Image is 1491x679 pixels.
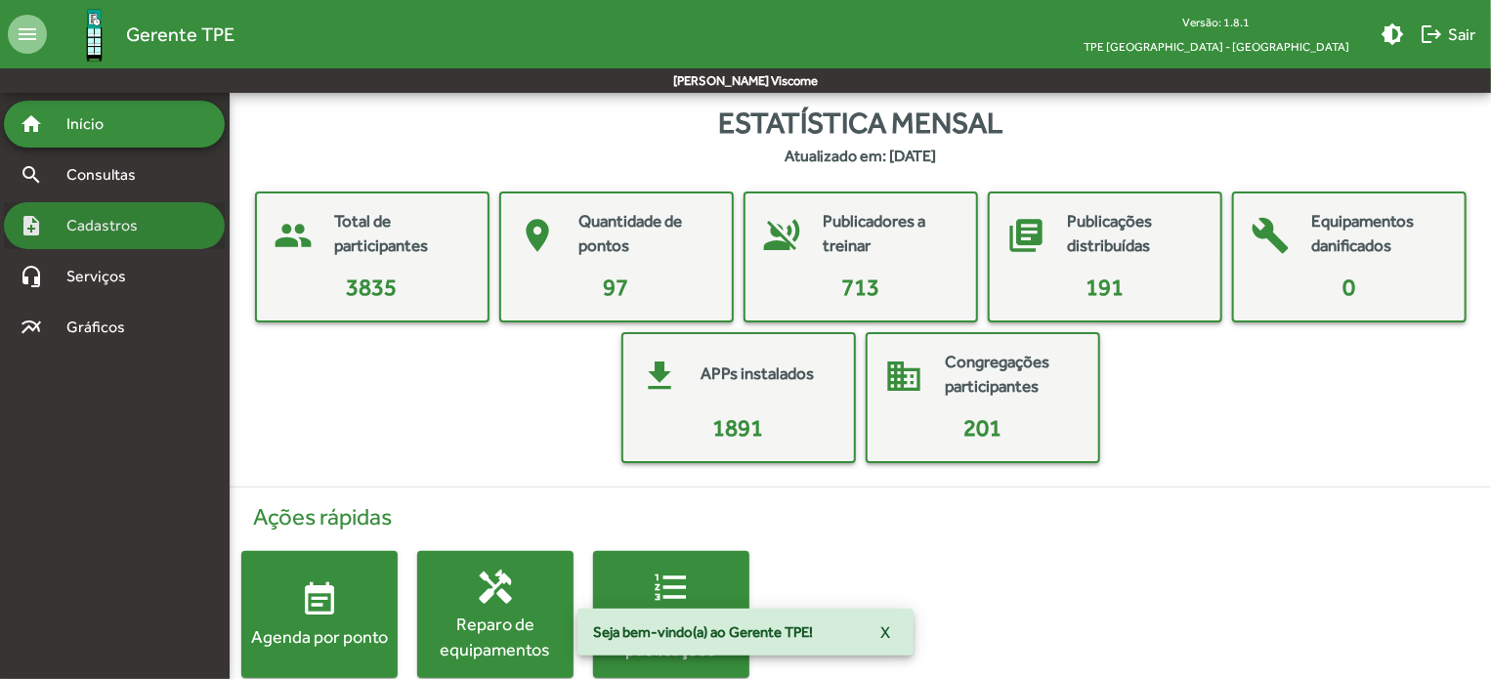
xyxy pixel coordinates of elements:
[718,101,1002,145] span: Estatística mensal
[963,414,1001,441] span: 201
[1412,17,1483,52] button: Sair
[265,206,323,265] mat-icon: people
[241,624,398,649] div: Agenda por ponto
[593,551,749,678] button: Diário de publicações
[8,15,47,54] mat-icon: menu
[631,347,690,405] mat-icon: get_app
[946,350,1079,400] mat-card-title: Congregações participantes
[300,580,339,619] mat-icon: event_note
[1242,206,1300,265] mat-icon: build
[241,551,398,678] button: Agenda por ponto
[1420,17,1475,52] span: Sair
[20,214,43,237] mat-icon: note_add
[1420,22,1443,46] mat-icon: logout
[713,414,764,441] span: 1891
[880,615,890,650] span: X
[1381,22,1404,46] mat-icon: brightness_medium
[702,361,815,387] mat-card-title: APPs instalados
[55,163,161,187] span: Consultas
[1068,209,1201,259] mat-card-title: Publicações distribuídas
[55,112,132,136] span: Início
[1068,34,1365,59] span: TPE [GEOGRAPHIC_DATA] - [GEOGRAPHIC_DATA]
[55,316,151,339] span: Gráficos
[652,568,691,607] mat-icon: format_list_numbered
[20,163,43,187] mat-icon: search
[126,19,234,50] span: Gerente TPE
[509,206,568,265] mat-icon: place
[1342,274,1355,300] span: 0
[241,503,1479,531] h4: Ações rápidas
[55,214,163,237] span: Cadastros
[998,206,1056,265] mat-icon: library_books
[20,112,43,136] mat-icon: home
[841,274,879,300] span: 713
[476,568,515,607] mat-icon: handyman
[1086,274,1124,300] span: 191
[753,206,812,265] mat-icon: voice_over_off
[417,612,574,660] div: Reparo de equipamentos
[593,622,813,642] span: Seja bem-vindo(a) ao Gerente TPE!
[347,274,398,300] span: 3835
[63,3,126,66] img: Logo
[20,316,43,339] mat-icon: multiline_chart
[824,209,957,259] mat-card-title: Publicadores a treinar
[579,209,712,259] mat-card-title: Quantidade de pontos
[1312,209,1445,259] mat-card-title: Equipamentos danificados
[1068,10,1365,34] div: Versão: 1.8.1
[865,615,906,650] button: X
[47,3,234,66] a: Gerente TPE
[875,347,934,405] mat-icon: domain
[335,209,468,259] mat-card-title: Total de participantes
[785,145,936,168] strong: Atualizado em: [DATE]
[604,274,629,300] span: 97
[55,265,152,288] span: Serviços
[417,551,574,678] button: Reparo de equipamentos
[20,265,43,288] mat-icon: headset_mic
